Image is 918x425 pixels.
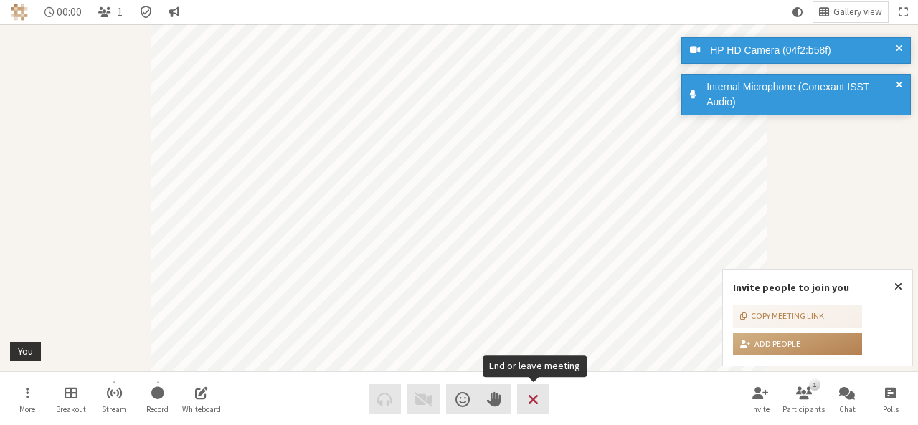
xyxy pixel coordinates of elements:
[809,378,820,390] div: 1
[39,2,88,22] div: Timer
[733,281,849,294] label: Invite people to join you
[407,384,440,414] button: Video
[51,380,91,419] button: Manage Breakout Rooms
[517,384,549,414] button: End or leave meeting
[369,384,401,414] button: Audio problem - check your Internet connection or call by phone
[146,405,169,414] span: Record
[782,405,825,414] span: Participants
[446,384,478,414] button: Send a reaction
[871,380,911,419] button: Open poll
[893,2,913,22] button: Fullscreen
[182,405,221,414] span: Whiteboard
[57,6,82,18] span: 00:00
[11,4,28,21] img: Iotum
[705,43,901,58] div: HP HD Camera (04f2:b58f)
[784,380,824,419] button: Open participant list
[133,2,158,22] div: Meeting details Encryption enabled
[19,405,35,414] span: More
[164,2,185,22] button: Conversation
[138,380,178,419] button: Start recording
[839,405,856,414] span: Chat
[733,305,862,328] button: Copy meeting link
[94,380,134,419] button: Start streaming
[751,405,770,414] span: Invite
[733,333,862,355] button: Add people
[56,405,86,414] span: Breakout
[827,380,867,419] button: Open chat
[884,270,912,303] button: Close popover
[813,2,888,22] button: Change layout
[701,80,901,110] div: Internal Microphone (Conexant ISST Audio)
[181,380,222,419] button: Open shared whiteboard
[740,310,824,323] div: Copy meeting link
[117,6,123,18] span: 1
[833,7,882,18] span: Gallery view
[787,2,808,22] button: Using system theme
[13,344,38,359] div: You
[740,380,780,419] button: Invite participants (Alt+I)
[102,405,126,414] span: Stream
[883,405,899,414] span: Polls
[7,380,47,419] button: Open menu
[93,2,128,22] button: Open participant list
[478,384,511,414] button: Raise hand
